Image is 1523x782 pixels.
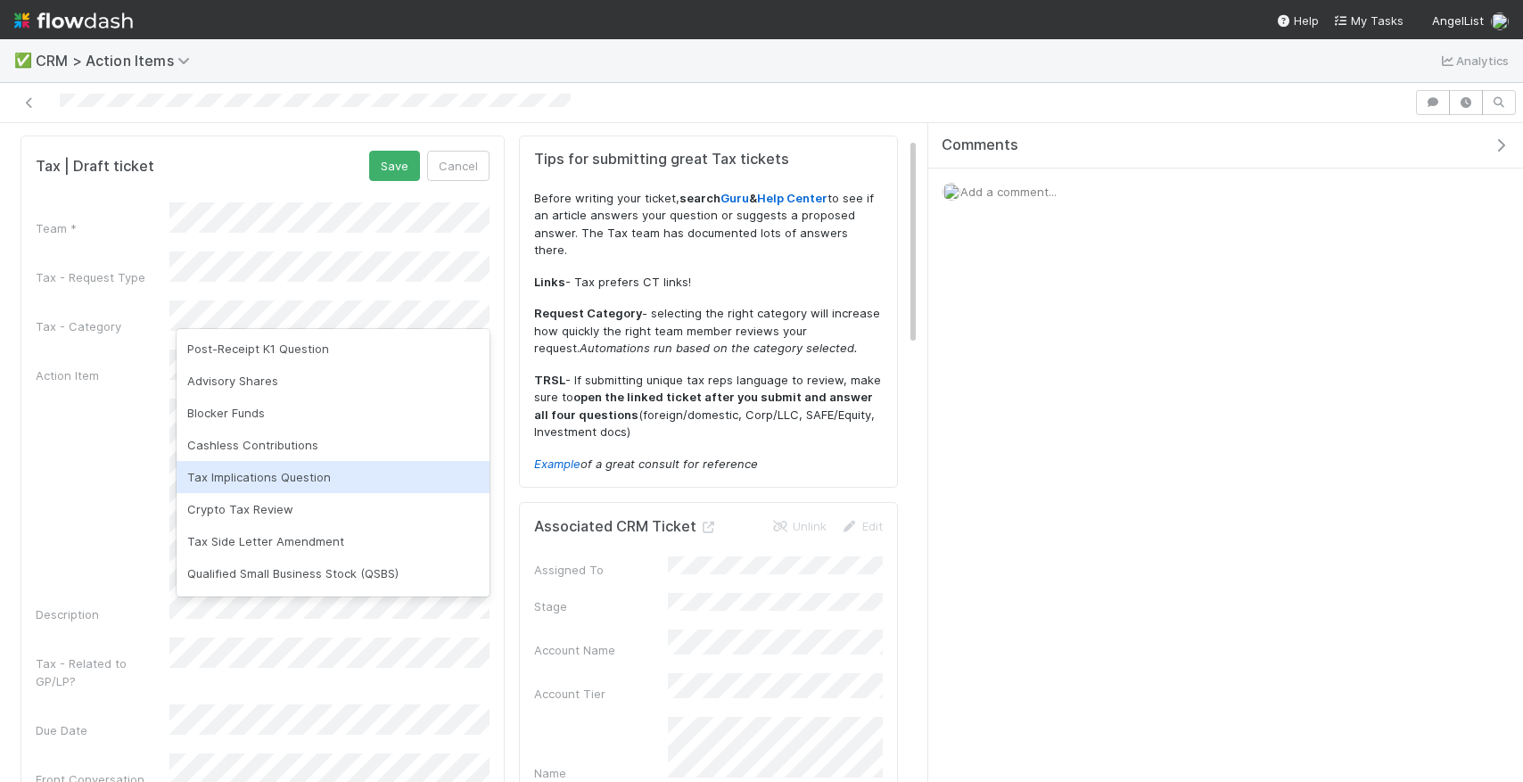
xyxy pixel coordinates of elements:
div: Tax - Request Type [36,268,169,286]
span: ✅ [14,53,32,68]
p: Before writing your ticket, to see if an article answers your question or suggests a proposed ans... [534,190,883,259]
span: My Tasks [1333,13,1404,28]
a: Help Center [757,191,827,205]
div: Tax - Category [36,317,169,335]
div: Help [1276,12,1319,29]
div: Name [534,764,668,782]
div: Account Name [534,641,668,659]
strong: Links [534,275,565,289]
em: of a great consult for reference [534,457,758,471]
p: - Tax prefers CT links! [534,274,883,292]
div: Description [36,605,169,623]
div: Cashless Contributions [177,429,490,461]
div: Advisory Shares [177,365,490,397]
div: Action Item [36,366,169,384]
a: Guru [720,191,749,205]
a: Unlink [771,519,827,533]
strong: Request Category [534,306,642,320]
a: Analytics [1438,50,1509,71]
div: Other [177,589,490,621]
img: avatar_ac990a78-52d7-40f8-b1fe-cbbd1cda261e.png [1491,12,1509,30]
button: Cancel [427,151,490,181]
span: CRM > Action Items [36,52,199,70]
div: Tax Side Letter Amendment [177,525,490,557]
button: Save [369,151,420,181]
div: Tax Implications Question [177,461,490,493]
div: Blocker Funds [177,397,490,429]
div: Stage [534,597,668,615]
a: Example [534,457,580,471]
p: - If submitting unique tax reps language to review, make sure to (foreign/domestic, Corp/LLC, SAF... [534,372,883,441]
p: - selecting the right category will increase how quickly the right team member reviews your request. [534,305,883,358]
h5: Tips for submitting great Tax tickets [534,151,883,169]
span: Comments [942,136,1018,154]
a: Edit [841,519,883,533]
div: Tax - Related to GP/LP? [36,654,169,690]
div: Account Tier [534,685,668,703]
div: Qualified Small Business Stock (QSBS) [177,557,490,589]
em: Automations run based on the category selected. [580,341,858,355]
div: Crypto Tax Review [177,493,490,525]
h5: Associated CRM Ticket [534,518,718,536]
span: AngelList [1432,13,1484,28]
div: Team * [36,219,169,237]
div: Post-Receipt K1 Question [177,333,490,365]
strong: search & [679,191,827,205]
strong: open the linked ticket after you submit and answer all four questions [534,390,873,422]
img: avatar_ac990a78-52d7-40f8-b1fe-cbbd1cda261e.png [943,183,960,201]
div: Due Date [36,721,169,739]
div: Assigned To [534,561,668,579]
a: My Tasks [1333,12,1404,29]
span: Add a comment... [960,185,1057,199]
h5: Tax | Draft ticket [36,158,154,176]
img: logo-inverted-e16ddd16eac7371096b0.svg [14,5,133,36]
strong: TRSL [534,373,565,387]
